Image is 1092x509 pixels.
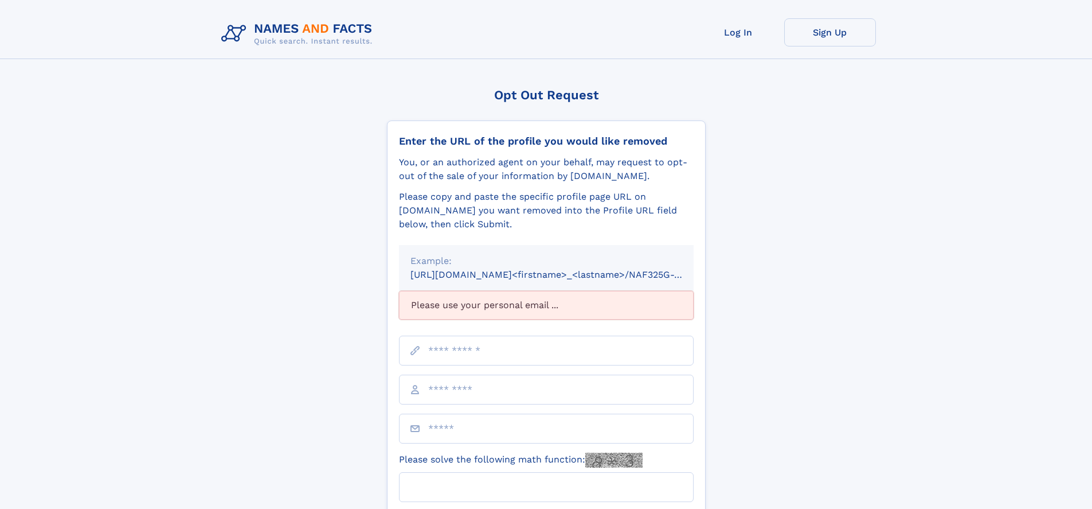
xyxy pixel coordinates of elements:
div: Please use your personal email ... [399,291,694,320]
label: Please solve the following math function: [399,453,643,468]
div: Enter the URL of the profile you would like removed [399,135,694,147]
div: Example: [410,254,682,268]
a: Sign Up [784,18,876,46]
a: Log In [692,18,784,46]
small: [URL][DOMAIN_NAME]<firstname>_<lastname>/NAF325G-xxxxxxxx [410,269,715,280]
div: You, or an authorized agent on your behalf, may request to opt-out of the sale of your informatio... [399,156,694,183]
img: Logo Names and Facts [217,18,382,49]
div: Please copy and paste the specific profile page URL on [DOMAIN_NAME] you want removed into the Pr... [399,190,694,231]
div: Opt Out Request [387,88,706,102]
